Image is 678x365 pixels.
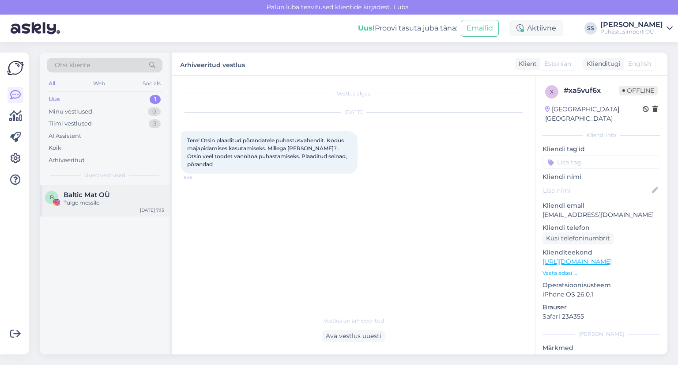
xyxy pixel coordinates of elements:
[515,59,537,68] div: Klient
[181,108,526,116] div: [DATE]
[564,85,619,96] div: # xa5vuf6x
[509,20,563,36] div: Aktiivne
[391,3,411,11] span: Luba
[542,330,660,338] div: [PERSON_NAME]
[619,86,658,95] span: Offline
[542,343,660,353] p: Märkmed
[187,137,348,167] span: Tere! Otsin plaaditud põrandatele puhastusvahendit. Kodus majapidamises kasutamiseks. Millega [PE...
[140,207,164,213] div: [DATE] 7:13
[49,132,81,141] div: AI Assistent
[461,20,499,37] button: Emailid
[542,258,612,266] a: [URL][DOMAIN_NAME]
[91,78,107,89] div: Web
[583,59,621,68] div: Klienditugi
[49,95,60,104] div: Uus
[600,21,663,28] div: [PERSON_NAME]
[358,24,375,32] b: Uus!
[542,312,660,321] p: Safari 23A355
[542,210,660,220] p: [EMAIL_ADDRESS][DOMAIN_NAME]
[544,59,571,68] span: Estonian
[49,119,92,128] div: Tiimi vestlused
[542,201,660,210] p: Kliendi email
[64,191,110,199] span: Baltic Mat OÜ
[7,60,24,76] img: Askly Logo
[324,317,384,325] span: Vestlus on arhiveeritud
[542,172,660,182] p: Kliendi nimi
[542,281,660,290] p: Operatsioonisüsteem
[84,171,125,179] span: Uued vestlused
[550,88,554,95] span: x
[542,144,660,154] p: Kliendi tag'id
[49,156,85,165] div: Arhiveeritud
[542,131,660,139] div: Kliendi info
[322,330,385,342] div: Ava vestlus uuesti
[542,303,660,312] p: Brauser
[600,28,663,35] div: Puhastusimport OÜ
[542,248,660,257] p: Klienditeekond
[150,95,161,104] div: 1
[542,232,614,244] div: Küsi telefoninumbrit
[141,78,162,89] div: Socials
[543,186,650,195] input: Lisa nimi
[358,23,457,34] div: Proovi tasuta juba täna:
[149,119,161,128] div: 3
[64,199,164,207] div: Tulge messile
[47,78,57,89] div: All
[148,107,161,116] div: 0
[49,107,92,116] div: Minu vestlused
[542,223,660,232] p: Kliendi telefon
[542,269,660,277] p: Vaata edasi ...
[181,90,526,98] div: Vestlus algas
[55,61,90,70] span: Otsi kliente
[180,58,245,70] label: Arhiveeritud vestlus
[600,21,673,35] a: [PERSON_NAME]Puhastusimport OÜ
[542,290,660,299] p: iPhone OS 26.0.1
[628,59,651,68] span: English
[50,194,54,201] span: B
[542,156,660,169] input: Lisa tag
[49,144,61,152] div: Kõik
[184,174,217,181] span: 6:55
[545,105,643,123] div: [GEOGRAPHIC_DATA], [GEOGRAPHIC_DATA]
[584,22,597,34] div: SS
